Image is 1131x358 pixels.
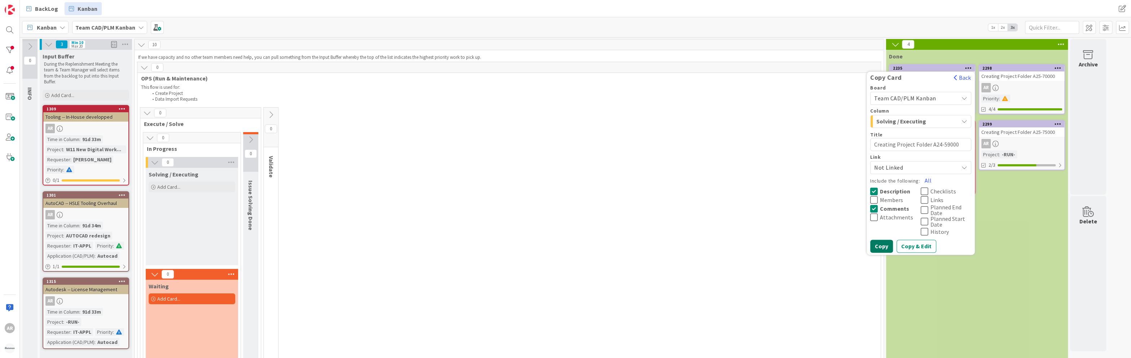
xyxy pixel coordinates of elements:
div: AR [981,139,991,148]
span: Add Card... [157,296,180,302]
div: AR [45,124,55,133]
div: Time in Column [45,135,79,143]
div: Tooling -- In-House developped [43,112,128,122]
div: -RUN- [1000,150,1017,158]
div: 2299 [979,121,1064,127]
span: Validate [268,156,275,178]
textarea: Creating Project Folder A24-59000 [870,138,971,151]
span: Attachments [880,214,913,220]
img: Visit kanbanzone.com [5,5,15,15]
span: Add Card... [51,92,74,99]
div: 2299Creating Project Folder A25-75000 [979,121,1064,137]
div: AR [45,296,55,306]
span: 0 [162,270,174,279]
span: : [95,338,96,346]
div: 2235 [893,66,975,71]
span: Not Linked [874,162,955,173]
span: : [70,328,71,336]
button: Planned Start Date [921,216,971,227]
div: 2235Copy CardBackBoardTeam CAD/PLM KanbanColumnSolving / ExecutingSolving / ExecutingTitleCreatin... [890,65,975,71]
div: 1315 [43,278,128,285]
span: : [95,252,96,260]
span: Column [870,108,889,113]
div: Autocad [96,338,119,346]
div: Project [981,150,999,158]
div: Priority [45,166,63,174]
div: Creating Project Folder A25-75000 [979,127,1064,137]
div: Creating Project Folder A25-70000 [979,71,1064,81]
li: Create Project [148,91,877,96]
div: 1309Tooling -- In-House developped [43,106,128,122]
div: AR [979,139,1064,148]
span: : [63,232,64,240]
span: : [63,166,64,174]
span: 4 [902,40,914,49]
div: AR [45,210,55,219]
div: AR [43,210,128,219]
span: 1 / 1 [53,263,60,270]
span: 3 [56,40,68,49]
div: 1301 [47,193,128,198]
input: Quick Filter... [1025,21,1079,34]
div: Autocad [96,252,119,260]
div: Max 20 [71,44,83,48]
span: : [999,95,1000,102]
div: 2298 [979,65,1064,71]
button: Copy [870,240,893,253]
div: Requester [45,156,70,163]
div: Requester [45,328,70,336]
div: Priority [981,95,999,102]
span: 0 / 1 [53,176,60,184]
span: : [79,308,80,316]
span: Links [930,197,943,203]
span: 4/4 [988,105,995,113]
div: 91d 33m [80,308,103,316]
label: Title [870,131,883,138]
span: INFO [26,87,34,100]
span: 0 [24,56,36,65]
p: During the Replenishment Meeting the team & Team Manager will select items from the backlog to pu... [44,61,128,85]
span: Board [870,85,886,90]
span: : [79,222,80,230]
span: Copy Card [867,74,906,81]
span: : [113,328,114,336]
span: Issue Solving Done [247,180,254,230]
span: : [70,242,71,250]
div: Autodesk -- License Management [43,285,128,294]
div: 2298Creating Project Folder A25-70000 [979,65,1064,81]
div: AR [979,83,1064,92]
span: 0 [245,149,257,158]
b: Team CAD/PLM Kanban [75,24,135,31]
span: Team CAD/PLM Kanban [874,95,936,102]
span: 0 [154,109,166,117]
span: Solving / Executing [149,171,198,178]
div: 1301 [43,192,128,198]
div: AutoCAD -- HSLE Tooling Overhaul [43,198,128,208]
div: 1309 [47,106,128,112]
a: Kanban [65,2,102,15]
span: : [63,318,64,326]
button: All [920,174,936,187]
div: 1315Autodesk -- License Management [43,278,128,294]
p: This flow is used for: [141,84,877,90]
span: : [113,242,114,250]
div: Requester [45,242,70,250]
span: Checklists [930,188,956,194]
span: In Progress [147,145,232,152]
span: Execute / Solve [144,120,252,127]
li: Data Import Requests [148,96,877,102]
div: Time in Column [45,308,79,316]
span: 0 [157,134,169,142]
div: 1/1 [43,262,128,271]
span: BackLog [35,4,58,13]
span: : [63,145,64,153]
span: Planned Start Date [930,216,971,227]
div: Archive [1079,60,1098,69]
div: Priority [95,328,113,336]
span: OPS (Run & Maintenance) [141,75,872,82]
span: Members [880,197,903,203]
button: Checklists [921,187,971,196]
div: Project [45,318,63,326]
a: BackLog [22,2,62,15]
span: 2/3 [988,161,995,169]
